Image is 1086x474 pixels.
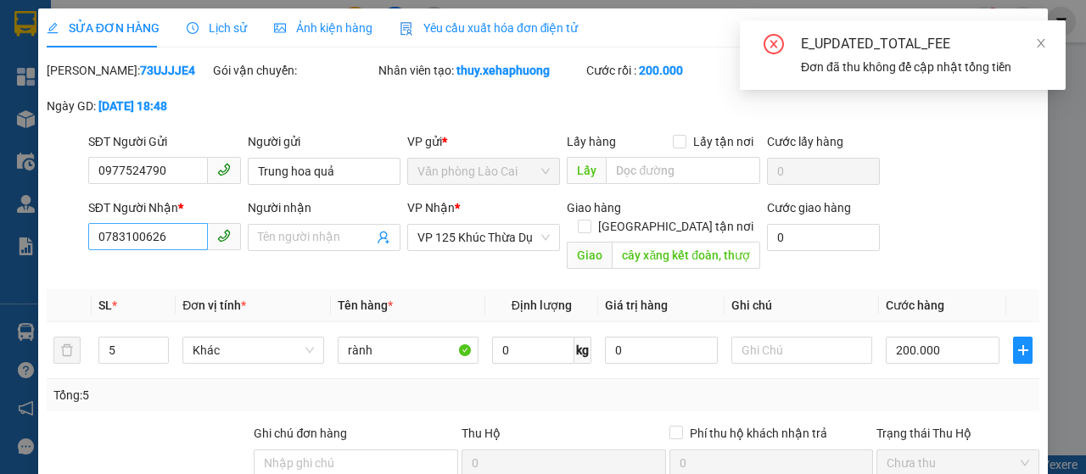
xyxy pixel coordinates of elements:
span: clock-circle [187,22,199,34]
b: thuy.xehaphuong [456,64,550,77]
span: Giao hàng [567,201,621,215]
button: Close [1000,8,1048,56]
label: Cước lấy hàng [767,135,843,148]
span: edit [47,22,59,34]
span: plus [1014,343,1032,357]
span: Văn phòng Lào Cai [417,159,550,184]
button: delete [53,337,81,364]
div: Người gửi [248,132,400,151]
span: VP Nhận [407,201,455,215]
div: VP gửi [407,132,560,151]
span: Giá trị hàng [605,298,668,312]
span: Thu Hộ [462,427,501,440]
input: VD: Bàn, Ghế [338,337,479,364]
span: Phí thu hộ khách nhận trả [683,424,834,443]
span: Định lượng [512,298,572,312]
input: Dọc đường [612,242,759,269]
span: SỬA ĐƠN HÀNG [47,21,160,35]
span: Lịch sử [187,21,247,35]
b: [DATE] 18:48 [98,99,167,113]
span: Giao [567,242,612,269]
div: Tổng: 5 [53,386,421,404]
b: 73UJJJE4 [140,64,195,77]
b: 200.000 [639,64,683,77]
input: Dọc đường [606,157,759,184]
span: Khác [193,337,313,363]
span: Lấy tận nơi [686,132,760,151]
span: phone [217,163,231,176]
button: plus [1013,337,1033,364]
span: [GEOGRAPHIC_DATA] tận nơi [591,217,760,236]
span: phone [217,229,231,243]
label: Ghi chú đơn hàng [254,427,347,440]
input: Ghi Chú [731,337,872,364]
span: Tên hàng [338,298,393,312]
span: close-circle [764,34,784,58]
span: Yêu cầu xuất hóa đơn điện tử [400,21,579,35]
span: SL [98,298,112,312]
div: Ngày GD: [47,97,210,115]
span: VP 125 Khúc Thừa Dụ [417,225,550,250]
input: Cước giao hàng [767,224,880,251]
span: Lấy hàng [567,135,616,148]
span: user-add [377,231,390,244]
div: Trạng thái Thu Hộ [876,424,1039,443]
span: Ảnh kiện hàng [274,21,372,35]
div: SĐT Người Nhận [88,198,241,217]
span: kg [574,337,591,364]
label: Cước giao hàng [767,201,851,215]
div: Người nhận [248,198,400,217]
input: Cước lấy hàng [767,158,880,185]
div: E_UPDATED_TOTAL_FEE [801,34,1045,54]
div: Gói vận chuyển: [213,61,376,80]
div: Cước rồi : [586,61,749,80]
th: Ghi chú [725,289,879,322]
span: close [1035,37,1047,49]
span: Đơn vị tính [182,298,246,312]
div: Nhân viên tạo: [378,61,583,80]
span: Cước hàng [886,298,944,312]
span: picture [274,22,286,34]
img: icon [400,22,413,36]
span: Lấy [567,157,606,184]
div: SĐT Người Gửi [88,132,241,151]
div: [PERSON_NAME]: [47,61,210,80]
div: Đơn đã thu không để cập nhật tổng tiền [801,58,1045,76]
